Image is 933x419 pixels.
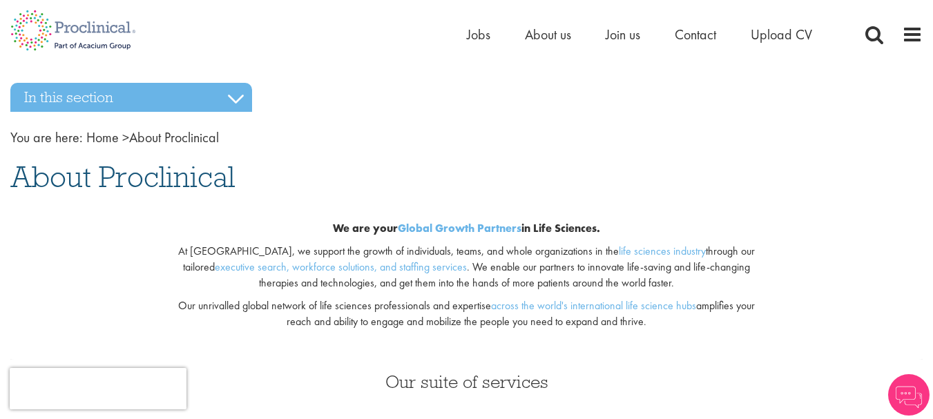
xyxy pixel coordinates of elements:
[525,26,571,43] a: About us
[86,128,219,146] span: About Proclinical
[122,128,129,146] span: >
[619,244,706,258] a: life sciences industry
[333,221,600,235] b: We are your in Life Sciences.
[10,83,252,112] h3: In this section
[751,26,812,43] a: Upload CV
[86,128,119,146] a: breadcrumb link to Home
[215,260,467,274] a: executive search, workforce solutions, and staffing services
[166,298,767,330] p: Our unrivalled global network of life sciences professionals and expertise amplifies your reach a...
[888,374,930,416] img: Chatbot
[467,26,490,43] a: Jobs
[398,221,521,235] a: Global Growth Partners
[606,26,640,43] a: Join us
[166,244,767,291] p: At [GEOGRAPHIC_DATA], we support the growth of individuals, teams, and whole organizations in the...
[10,158,235,195] span: About Proclinical
[10,373,923,391] h3: Our suite of services
[10,128,83,146] span: You are here:
[675,26,716,43] a: Contact
[491,298,696,313] a: across the world's international life science hubs
[10,368,186,409] iframe: reCAPTCHA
